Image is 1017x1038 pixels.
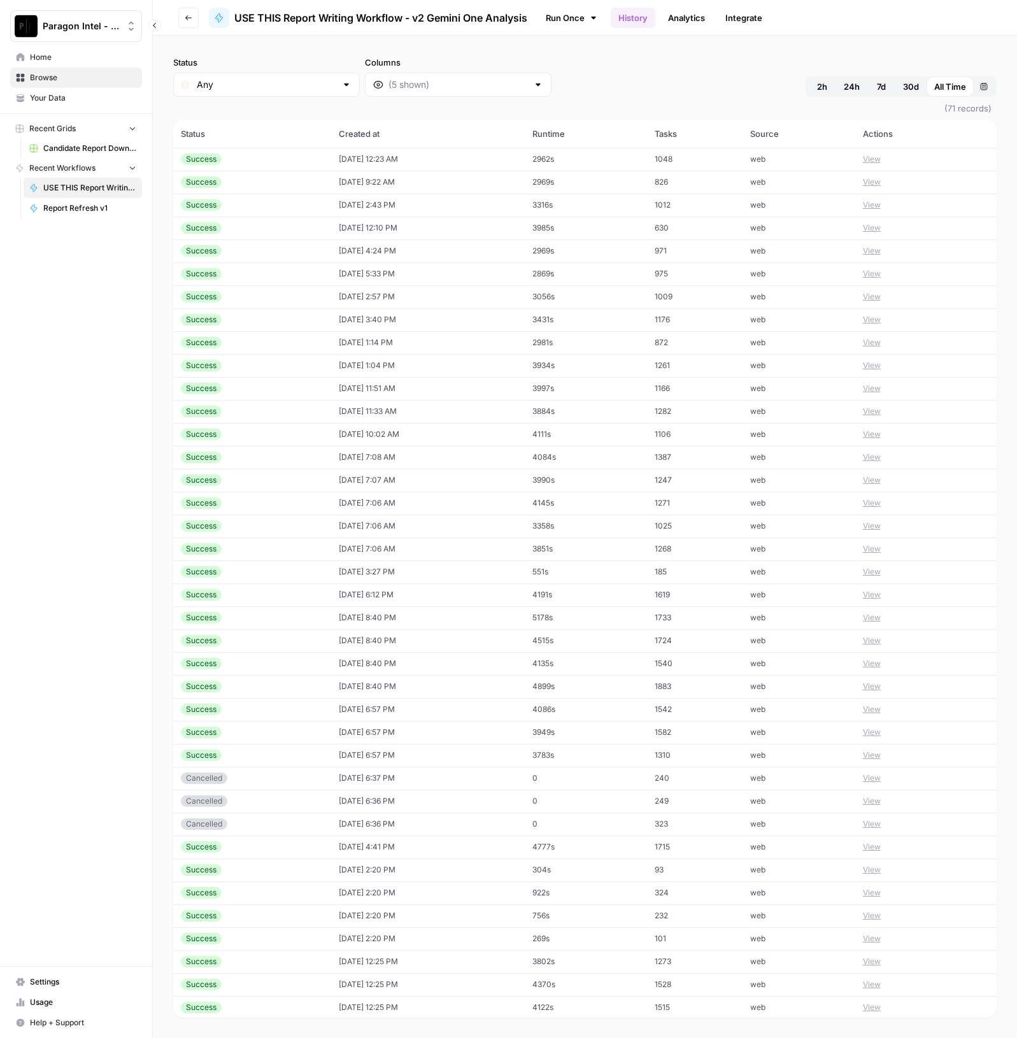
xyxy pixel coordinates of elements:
td: 4086s [525,698,647,721]
td: 756s [525,904,647,927]
td: [DATE] 11:33 AM [331,400,525,423]
button: View [863,543,881,555]
div: Success [181,704,222,715]
td: 1883 [647,675,743,698]
button: View [863,864,881,876]
td: web [743,583,855,606]
td: [DATE] 6:57 PM [331,721,525,744]
td: web [743,904,855,927]
td: [DATE] 2:20 PM [331,858,525,881]
td: 93 [647,858,743,881]
th: Source [743,120,855,148]
span: All Time [934,80,966,93]
th: Actions [855,120,997,148]
button: 24h [836,76,867,97]
td: 1582 [647,721,743,744]
button: View [863,291,881,302]
div: Success [181,360,222,371]
button: Help + Support [10,1013,142,1033]
button: View [863,750,881,761]
button: View [863,474,881,486]
button: View [863,176,881,188]
td: web [743,377,855,400]
a: USE THIS Report Writing Workflow - v2 Gemini One Analysis [209,8,527,28]
td: web [743,171,855,194]
td: 232 [647,904,743,927]
div: Success [181,589,222,601]
td: 872 [647,331,743,354]
button: View [863,612,881,623]
td: [DATE] 8:40 PM [331,606,525,629]
td: [DATE] 6:57 PM [331,698,525,721]
div: Success [181,543,222,555]
td: 1733 [647,606,743,629]
td: 4122s [525,996,647,1019]
td: web [743,239,855,262]
td: [DATE] 11:51 AM [331,377,525,400]
div: Success [181,451,222,463]
td: web [743,537,855,560]
div: Success [181,474,222,486]
td: 1012 [647,194,743,217]
td: 4777s [525,835,647,858]
td: 4084s [525,446,647,469]
span: Your Data [30,92,136,104]
td: web [743,744,855,767]
td: 3934s [525,354,647,377]
div: Success [181,727,222,738]
span: Settings [30,976,136,988]
span: 2h [817,80,827,93]
td: [DATE] 6:36 PM [331,813,525,835]
a: Report Refresh v1 [24,198,142,218]
td: [DATE] 7:06 AM [331,515,525,537]
span: Help + Support [30,1017,136,1028]
div: Success [181,658,222,669]
td: 1271 [647,492,743,515]
div: Success [181,841,222,853]
div: Success [181,222,222,234]
td: 1724 [647,629,743,652]
div: Cancelled [181,818,227,830]
td: 3316s [525,194,647,217]
div: Success [181,979,222,990]
td: 971 [647,239,743,262]
td: [DATE] 7:08 AM [331,446,525,469]
td: web [743,400,855,423]
div: Success [181,566,222,578]
td: 826 [647,171,743,194]
div: Success [181,406,222,417]
div: Success [181,176,222,188]
a: Usage [10,992,142,1013]
td: web [743,927,855,950]
td: 2869s [525,262,647,285]
td: web [743,560,855,583]
td: 1540 [647,652,743,675]
button: View [863,520,881,532]
td: 1310 [647,744,743,767]
td: 101 [647,927,743,950]
td: 1715 [647,835,743,858]
td: [DATE] 2:20 PM [331,904,525,927]
span: Paragon Intel - Bill / Ty / [PERSON_NAME] R&D [43,20,120,32]
td: 4370s [525,973,647,996]
th: Status [173,120,331,148]
td: [DATE] 4:41 PM [331,835,525,858]
td: 3990s [525,469,647,492]
td: 323 [647,813,743,835]
div: Success [181,1002,222,1013]
button: View [863,681,881,692]
a: Your Data [10,88,142,108]
button: View [863,727,881,738]
td: 922s [525,881,647,904]
td: [DATE] 6:37 PM [331,767,525,790]
button: View [863,818,881,830]
td: [DATE] 12:25 PM [331,950,525,973]
td: 0 [525,767,647,790]
td: web [743,492,855,515]
div: Success [181,750,222,761]
td: 1542 [647,698,743,721]
td: web [743,262,855,285]
div: Success [181,429,222,440]
td: web [743,973,855,996]
span: USE THIS Report Writing Workflow - v2 Gemini One Analysis [234,10,527,25]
